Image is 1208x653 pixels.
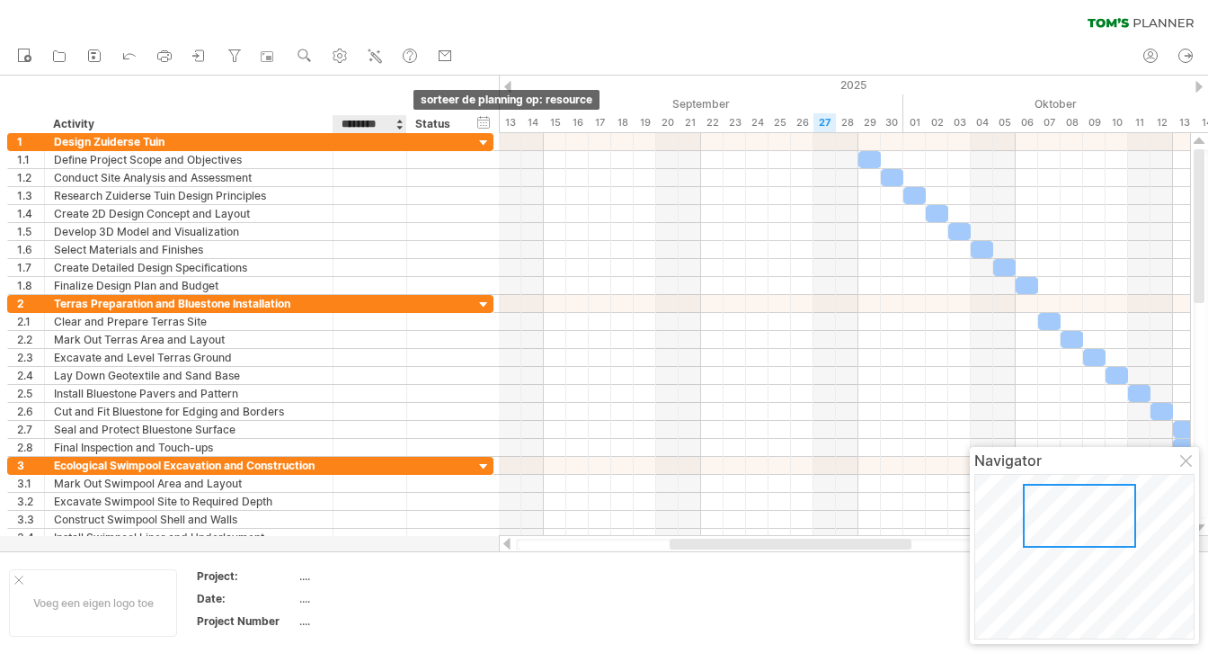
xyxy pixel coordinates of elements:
div: 2.4 [17,367,44,384]
div: 2.5 [17,385,44,402]
div: .... [299,568,450,584]
div: 1.7 [17,259,44,276]
div: Clear and Prepare Terras Site [54,313,324,330]
div: 2 [17,295,44,312]
div: woensdag, 17 September 2025 [589,113,611,132]
div: vrijdag, 26 September 2025 [791,113,813,132]
div: zaterdag, 4 Oktober 2025 [971,113,993,132]
div: vrijdag, 3 Oktober 2025 [948,113,971,132]
div: 3.1 [17,475,44,492]
div: Mark Out Terras Area and Layout [54,331,324,348]
div: 2.2 [17,331,44,348]
div: Final Inspection and Touch-ups [54,439,324,456]
div: 2.6 [17,403,44,420]
div: Excavate and Level Terras Ground [54,349,324,366]
div: Mark Out Swimpool Area and Layout [54,475,324,492]
div: Install Swimpool Liner and Underlayment [54,529,324,546]
div: 3.2 [17,493,44,510]
div: 2.8 [17,439,44,456]
div: dinsdag, 23 September 2025 [724,113,746,132]
div: sorteer de planning op: resource [413,90,600,110]
div: 1.8 [17,277,44,294]
div: 2.3 [17,349,44,366]
div: 1.6 [17,241,44,258]
div: Design Zuiderse Tuin [54,133,324,150]
div: zondag, 12 Oktober 2025 [1150,113,1173,132]
div: Date: [197,591,296,606]
div: Construct Swimpool Shell and Walls [54,511,324,528]
div: Terras Preparation and Bluestone Installation [54,295,324,312]
div: Install Bluestone Pavers and Pattern [54,385,324,402]
div: .... [299,591,450,606]
div: Project: [197,568,296,584]
div: zaterdag, 11 Oktober 2025 [1128,113,1150,132]
div: 1.1 [17,151,44,168]
div: Status [415,115,455,133]
div: Cut and Fit Bluestone for Edging and Borders [54,403,324,420]
div: donderdag, 18 September 2025 [611,113,634,132]
div: dinsdag, 16 September 2025 [566,113,589,132]
div: maandag, 15 September 2025 [544,113,566,132]
div: zondag, 5 Oktober 2025 [993,113,1016,132]
div: Ecological Swimpool Excavation and Construction [54,457,324,474]
div: woensdag, 8 Oktober 2025 [1061,113,1083,132]
div: woensdag, 24 September 2025 [746,113,768,132]
div: Voeg een eigen logo toe [9,569,177,637]
div: 1.5 [17,223,44,240]
div: Project Number [197,613,296,629]
div: zaterdag, 20 September 2025 [656,113,679,132]
div: Finalize Design Plan and Budget [54,277,324,294]
div: Conduct Site Analysis and Assessment [54,169,324,186]
div: 1.4 [17,205,44,222]
div: vrijdag, 10 Oktober 2025 [1106,113,1128,132]
div: .... [299,613,450,629]
div: donderdag, 25 September 2025 [768,113,791,132]
div: 2.1 [17,313,44,330]
div: dinsdag, 30 September 2025 [881,113,903,132]
div: 3 [17,457,44,474]
div: Create Detailed Design Specifications [54,259,324,276]
div: Excavate Swimpool Site to Required Depth [54,493,324,510]
div: zaterdag, 13 September 2025 [499,113,521,132]
div: 1.3 [17,187,44,204]
div: 3.3 [17,511,44,528]
div: Lay Down Geotextile and Sand Base [54,367,324,384]
div: 3.4 [17,529,44,546]
div: maandag, 29 September 2025 [858,113,881,132]
div: Create 2D Design Concept and Layout [54,205,324,222]
div: Activity [53,115,323,133]
div: 1.2 [17,169,44,186]
div: zondag, 21 September 2025 [679,113,701,132]
div: donderdag, 2 Oktober 2025 [926,113,948,132]
div: 2.7 [17,421,44,438]
div: Develop 3D Model and Visualization [54,223,324,240]
div: zondag, 28 September 2025 [836,113,858,132]
div: maandag, 22 September 2025 [701,113,724,132]
div: donderdag, 9 Oktober 2025 [1083,113,1106,132]
div: Navigator [974,452,1195,470]
div: 1 [17,133,44,150]
div: Select Materials and Finishes [54,241,324,258]
div: maandag, 13 Oktober 2025 [1173,113,1195,132]
div: vrijdag, 19 September 2025 [634,113,656,132]
div: dinsdag, 7 Oktober 2025 [1038,113,1061,132]
div: zaterdag, 27 September 2025 [813,113,836,132]
div: Define Project Scope and Objectives [54,151,324,168]
div: maandag, 6 Oktober 2025 [1016,113,1038,132]
div: woensdag, 1 Oktober 2025 [903,113,926,132]
div: Research Zuiderse Tuin Design Principles [54,187,324,204]
div: Seal and Protect Bluestone Surface [54,421,324,438]
div: zondag, 14 September 2025 [521,113,544,132]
